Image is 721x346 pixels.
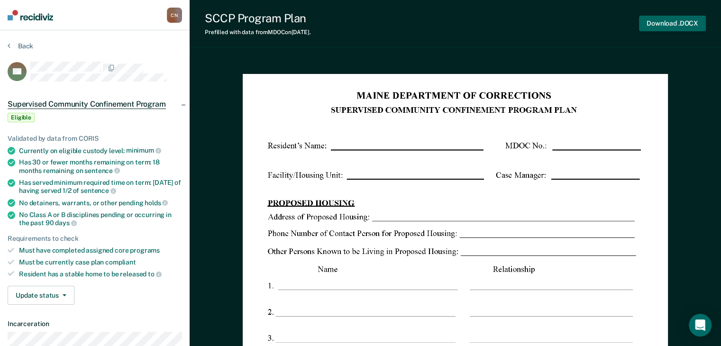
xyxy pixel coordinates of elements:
button: Download .DOCX [639,16,706,31]
div: Validated by data from CORIS [8,135,182,143]
div: No detainers, warrants, or other pending [19,199,182,207]
div: Currently on eligible custody level: [19,146,182,155]
img: Recidiviz [8,10,53,20]
button: CN [167,8,182,23]
div: Has 30 or fewer months remaining on term: 18 months remaining on [19,158,182,174]
div: SCCP Program Plan [205,11,311,25]
div: Open Intercom Messenger [689,314,712,337]
span: programs [130,246,160,254]
div: Must be currently case plan [19,258,182,266]
div: Must have completed assigned core [19,246,182,255]
span: minimum [126,146,161,154]
div: C N [167,8,182,23]
div: No Class A or B disciplines pending or occurring in the past 90 [19,211,182,227]
div: Resident has a stable home to be released [19,270,182,278]
dt: Incarceration [8,320,182,328]
div: Has served minimum required time on term: [DATE] of having served 1/2 of [19,179,182,195]
span: Eligible [8,113,35,122]
span: days [55,219,76,227]
span: compliant [105,258,136,266]
button: Back [8,42,33,50]
div: Prefilled with data from MDOC on [DATE] . [205,29,311,36]
span: sentence [81,187,116,194]
span: to [148,270,162,278]
span: holds [145,199,168,207]
span: sentence [84,167,120,174]
button: Update status [8,286,74,305]
span: Supervised Community Confinement Program [8,100,166,109]
div: Requirements to check [8,235,182,243]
